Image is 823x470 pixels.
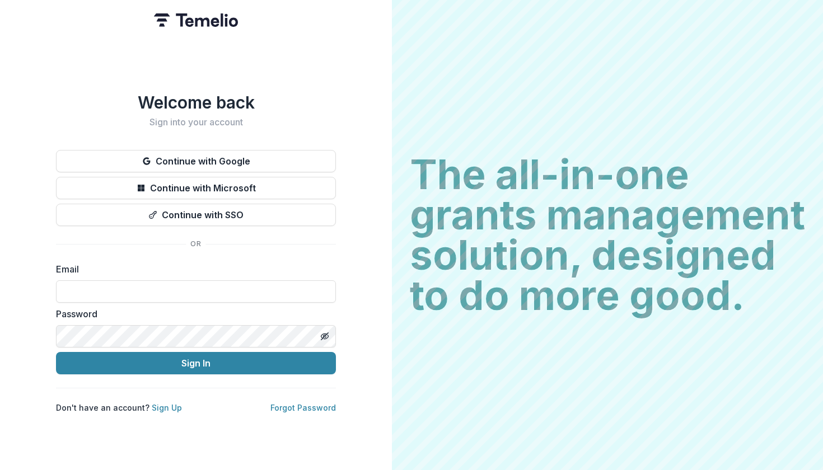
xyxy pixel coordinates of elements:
[56,402,182,413] p: Don't have an account?
[56,150,336,172] button: Continue with Google
[316,327,334,345] button: Toggle password visibility
[270,403,336,412] a: Forgot Password
[154,13,238,27] img: Temelio
[56,117,336,128] h2: Sign into your account
[56,307,329,321] label: Password
[56,352,336,374] button: Sign In
[56,262,329,276] label: Email
[56,177,336,199] button: Continue with Microsoft
[56,92,336,112] h1: Welcome back
[152,403,182,412] a: Sign Up
[56,204,336,226] button: Continue with SSO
